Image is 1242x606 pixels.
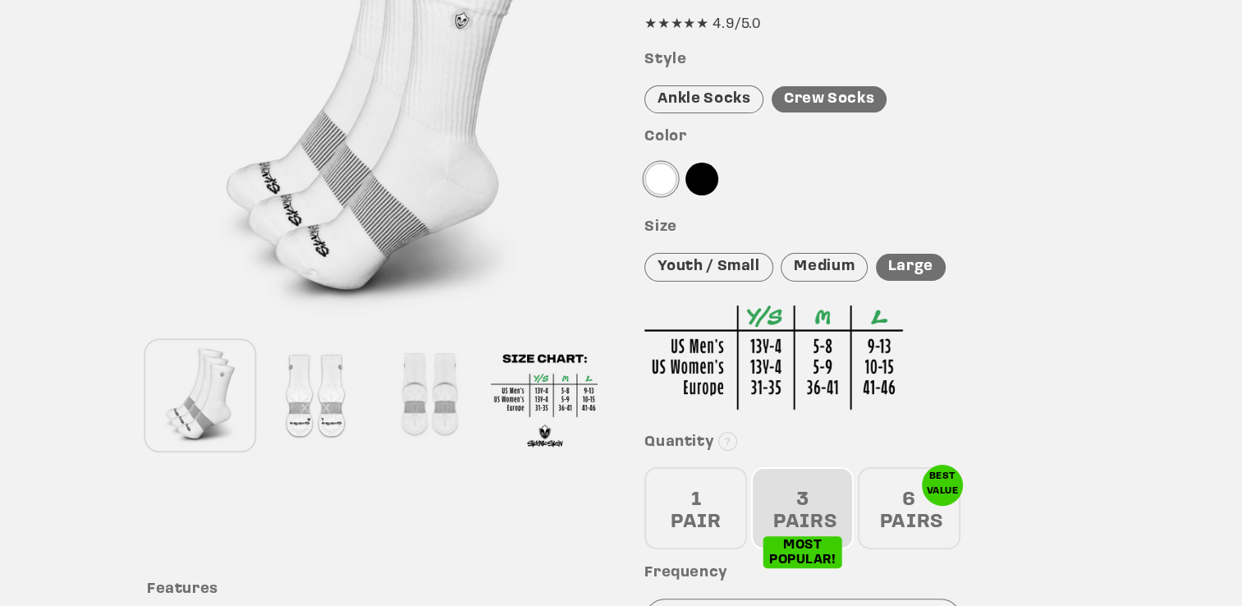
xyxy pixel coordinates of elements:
[644,467,747,549] div: 1 PAIR
[751,467,854,549] div: 3 PAIRS
[876,254,946,281] div: Large
[644,253,772,282] div: Youth / Small
[644,434,1095,452] h3: Quantity
[644,564,1095,583] h3: Frequency
[644,51,1095,70] h3: Style
[147,581,598,599] h3: Features
[644,218,1095,237] h3: Size
[644,128,1095,147] h3: Color
[644,85,763,114] div: Ankle Socks
[644,12,1095,37] div: ★★★★★ 4.9/5.0
[858,467,960,549] div: 6 PAIRS
[781,253,868,282] div: Medium
[644,305,903,410] img: Sizing Chart
[772,86,887,113] div: Crew Socks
